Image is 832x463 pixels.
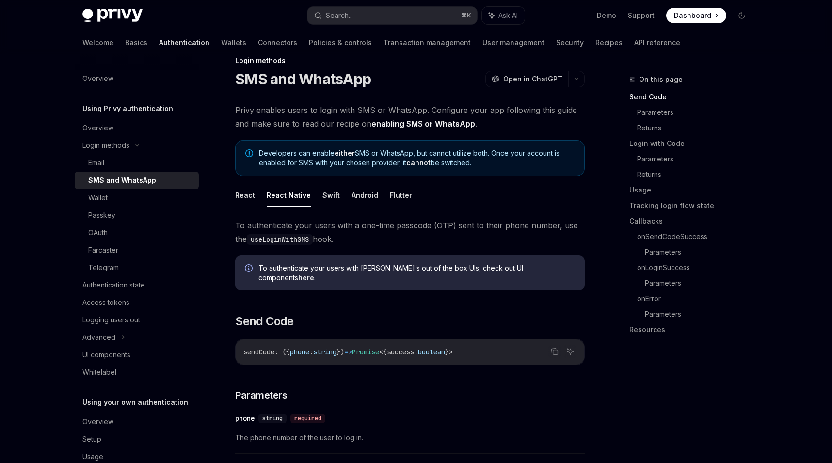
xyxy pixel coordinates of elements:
[637,120,757,136] a: Returns
[82,416,113,428] div: Overview
[88,175,156,186] div: SMS and WhatsApp
[383,348,387,356] span: {
[645,275,757,291] a: Parameters
[75,189,199,207] a: Wallet
[221,31,246,54] a: Wallets
[75,431,199,448] a: Setup
[247,234,313,245] code: useLoginWithSMS
[326,10,353,21] div: Search...
[637,291,757,306] a: onError
[485,71,568,87] button: Open in ChatGPT
[352,348,379,356] span: Promise
[629,89,757,105] a: Send Code
[597,11,616,20] a: Demo
[290,348,309,356] span: phone
[75,119,199,137] a: Overview
[75,70,199,87] a: Overview
[449,348,453,356] span: >
[75,172,199,189] a: SMS and WhatsApp
[418,348,445,356] span: boolean
[82,297,129,308] div: Access tokens
[88,244,118,256] div: Farcaster
[75,241,199,259] a: Farcaster
[259,148,575,168] span: Developers can enable SMS or WhatsApp, but cannot utilize both. Once your account is enabled for ...
[88,227,108,239] div: OAuth
[666,8,726,23] a: Dashboard
[235,70,371,88] h1: SMS and WhatsApp
[258,263,575,283] span: To authenticate your users with [PERSON_NAME]’s out of the box UIs, check out UI components .
[88,262,119,273] div: Telegram
[634,31,680,54] a: API reference
[75,311,199,329] a: Logging users out
[75,276,199,294] a: Authentication state
[82,279,145,291] div: Authentication state
[629,213,757,229] a: Callbacks
[461,12,471,19] span: ⌘ K
[235,314,294,329] span: Send Code
[406,159,431,167] strong: cannot
[336,348,344,356] span: })
[243,348,274,356] span: sendCode
[88,209,115,221] div: Passkey
[82,349,130,361] div: UI components
[629,322,757,337] a: Resources
[629,198,757,213] a: Tracking login flow state
[82,31,113,54] a: Welcome
[503,74,562,84] span: Open in ChatGPT
[82,433,101,445] div: Setup
[82,332,115,343] div: Advanced
[628,11,655,20] a: Support
[344,348,352,356] span: =>
[390,184,412,207] button: Flutter
[548,345,561,358] button: Copy the contents from the code block
[88,157,104,169] div: Email
[82,314,140,326] div: Logging users out
[235,103,585,130] span: Privy enables users to login with SMS or WhatsApp. Configure your app following this guide and ma...
[645,244,757,260] a: Parameters
[82,73,113,84] div: Overview
[445,348,449,356] span: }
[313,348,336,356] span: string
[159,31,209,54] a: Authentication
[290,414,325,423] div: required
[637,167,757,182] a: Returns
[235,219,585,246] span: To authenticate your users with a one-time passcode (OTP) sent to their phone number, use the hook.
[235,56,585,65] div: Login methods
[258,31,297,54] a: Connectors
[274,348,290,356] span: : ({
[414,348,418,356] span: :
[75,346,199,364] a: UI components
[75,224,199,241] a: OAuth
[595,31,623,54] a: Recipes
[262,415,283,422] span: string
[75,207,199,224] a: Passkey
[88,192,108,204] div: Wallet
[387,348,414,356] span: success
[82,451,103,463] div: Usage
[384,31,471,54] a: Transaction management
[335,149,355,157] strong: either
[82,9,143,22] img: dark logo
[637,229,757,244] a: onSendCodeSuccess
[75,294,199,311] a: Access tokens
[498,11,518,20] span: Ask AI
[235,414,255,423] div: phone
[482,31,544,54] a: User management
[637,105,757,120] a: Parameters
[352,184,378,207] button: Android
[482,7,525,24] button: Ask AI
[125,31,147,54] a: Basics
[322,184,340,207] button: Swift
[309,31,372,54] a: Policies & controls
[267,184,311,207] button: React Native
[82,397,188,408] h5: Using your own authentication
[645,306,757,322] a: Parameters
[629,182,757,198] a: Usage
[82,103,173,114] h5: Using Privy authentication
[82,367,116,378] div: Whitelabel
[371,119,475,129] a: enabling SMS or WhatsApp
[235,184,255,207] button: React
[734,8,750,23] button: Toggle dark mode
[75,259,199,276] a: Telegram
[637,260,757,275] a: onLoginSuccess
